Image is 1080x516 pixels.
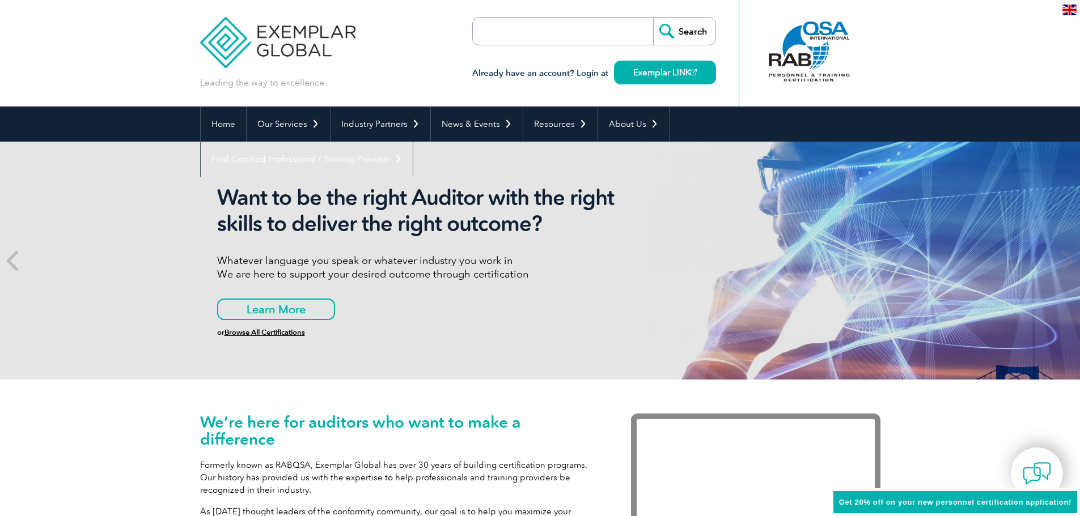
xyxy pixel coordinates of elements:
[217,298,335,320] a: Learn More
[247,106,330,142] a: Our Services
[201,106,246,142] a: Home
[200,413,597,447] h1: We’re here for auditors who want to make a difference
[523,106,598,142] a: Resources
[200,459,597,496] p: Formerly known as RABQSA, Exemplar Global has over 30 years of building certification programs. O...
[431,106,523,142] a: News & Events
[598,106,669,142] a: About Us
[1023,459,1051,488] img: contact-chat.png
[201,142,413,177] a: Find Certified Professional / Training Provider
[331,106,430,142] a: Industry Partners
[217,329,642,336] h6: or
[653,18,715,45] input: Search
[200,76,324,89] p: Leading the way to excellence
[839,498,1071,506] span: Get 20% off on your new personnel certification application!
[217,185,642,237] h2: Want to be the right Auditor with the right skills to deliver the right outcome?
[217,254,642,281] p: Whatever language you speak or whatever industry you work in We are here to support your desired ...
[472,66,716,80] h3: Already have an account? Login at
[614,61,716,84] a: Exemplar LINK
[691,69,697,75] img: open_square.png
[1062,5,1077,15] img: en
[225,328,305,336] a: Browse All Certifications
